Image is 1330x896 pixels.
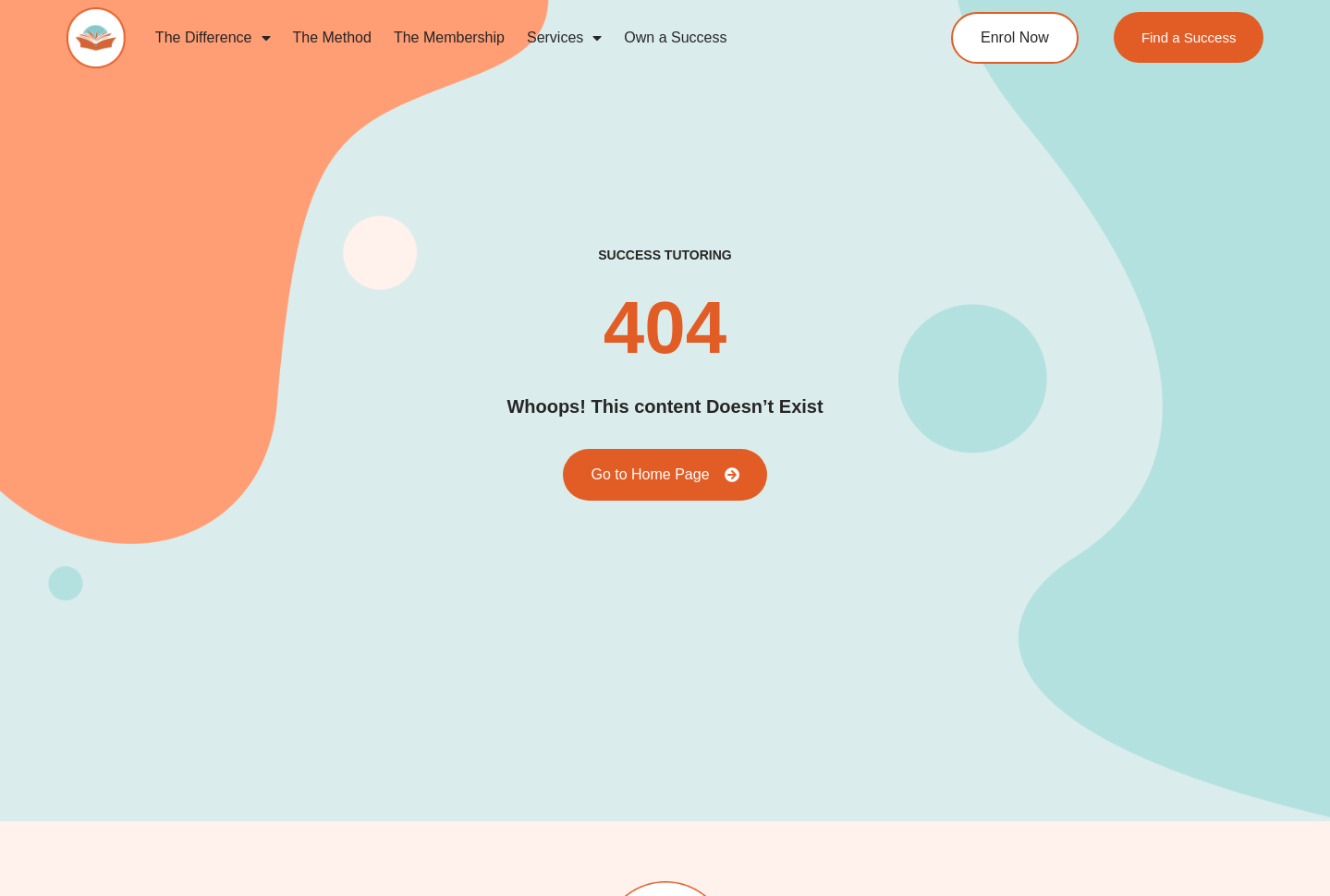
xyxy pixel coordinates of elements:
a: Services [516,17,613,59]
h2: Whoops! This content Doesn’t Exist [506,393,823,421]
a: The Difference [144,17,282,59]
h2: success tutoring [598,247,731,263]
a: The Method [282,17,383,59]
a: Own a Success [613,17,738,59]
a: Go to Home Page [563,449,766,501]
span: Enrol Now [981,30,1049,45]
a: Enrol Now [951,12,1079,64]
nav: Menu [144,17,883,59]
span: Find a Success [1141,30,1237,44]
a: Find a Success [1114,12,1264,63]
h2: 404 [604,291,726,365]
span: Go to Home Page [591,467,709,482]
a: The Membership [383,17,516,59]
